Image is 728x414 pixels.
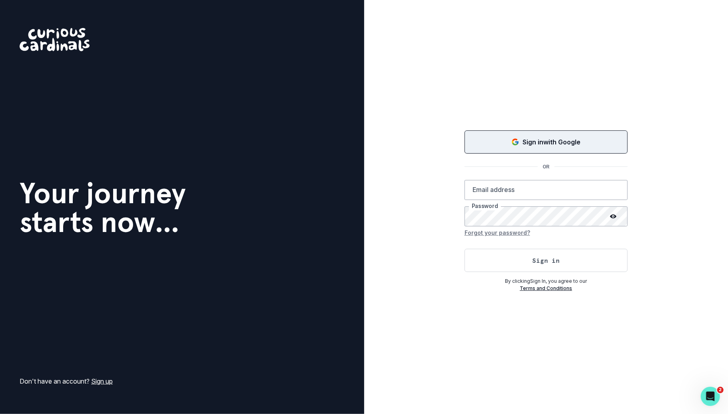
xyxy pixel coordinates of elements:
h1: Your journey starts now... [20,179,186,236]
a: Sign up [91,377,113,385]
button: Sign in [465,249,628,272]
p: Sign in with Google [523,137,580,147]
button: Sign in with Google (GSuite) [465,130,628,154]
a: Terms and Conditions [520,285,572,291]
p: OR [538,163,554,170]
span: 2 [717,387,724,393]
img: Curious Cardinals Logo [20,28,90,51]
p: Don't have an account? [20,376,113,386]
p: By clicking Sign In , you agree to our [465,278,628,285]
iframe: Intercom live chat [701,387,720,406]
button: Forgot your password? [465,226,530,239]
